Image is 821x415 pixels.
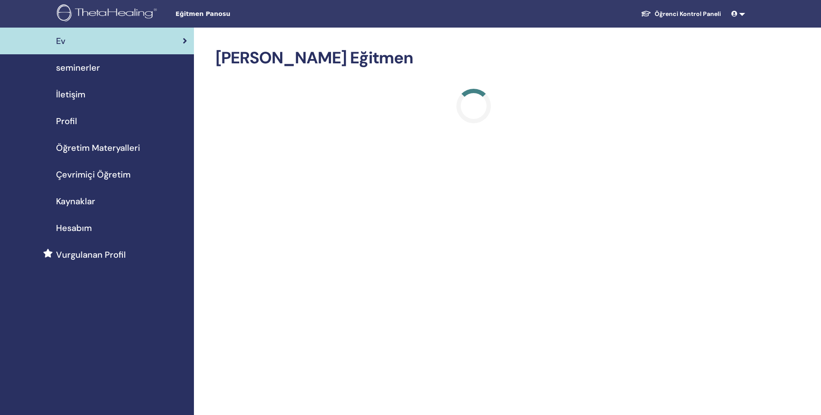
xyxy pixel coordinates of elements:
[57,4,160,24] img: logo.png
[56,88,85,101] span: İletişim
[56,141,140,154] span: Öğretim Materyalleri
[175,9,305,19] span: Eğitmen Panosu
[56,34,66,47] span: Ev
[56,195,95,208] span: Kaynaklar
[215,48,732,68] h2: [PERSON_NAME] Eğitmen
[641,10,651,17] img: graduation-cap-white.svg
[56,61,100,74] span: seminerler
[56,248,126,261] span: Vurgulanan Profil
[56,222,92,234] span: Hesabım
[56,168,131,181] span: Çevrimiçi Öğretim
[56,115,77,128] span: Profil
[634,6,728,22] a: Öğrenci Kontrol Paneli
